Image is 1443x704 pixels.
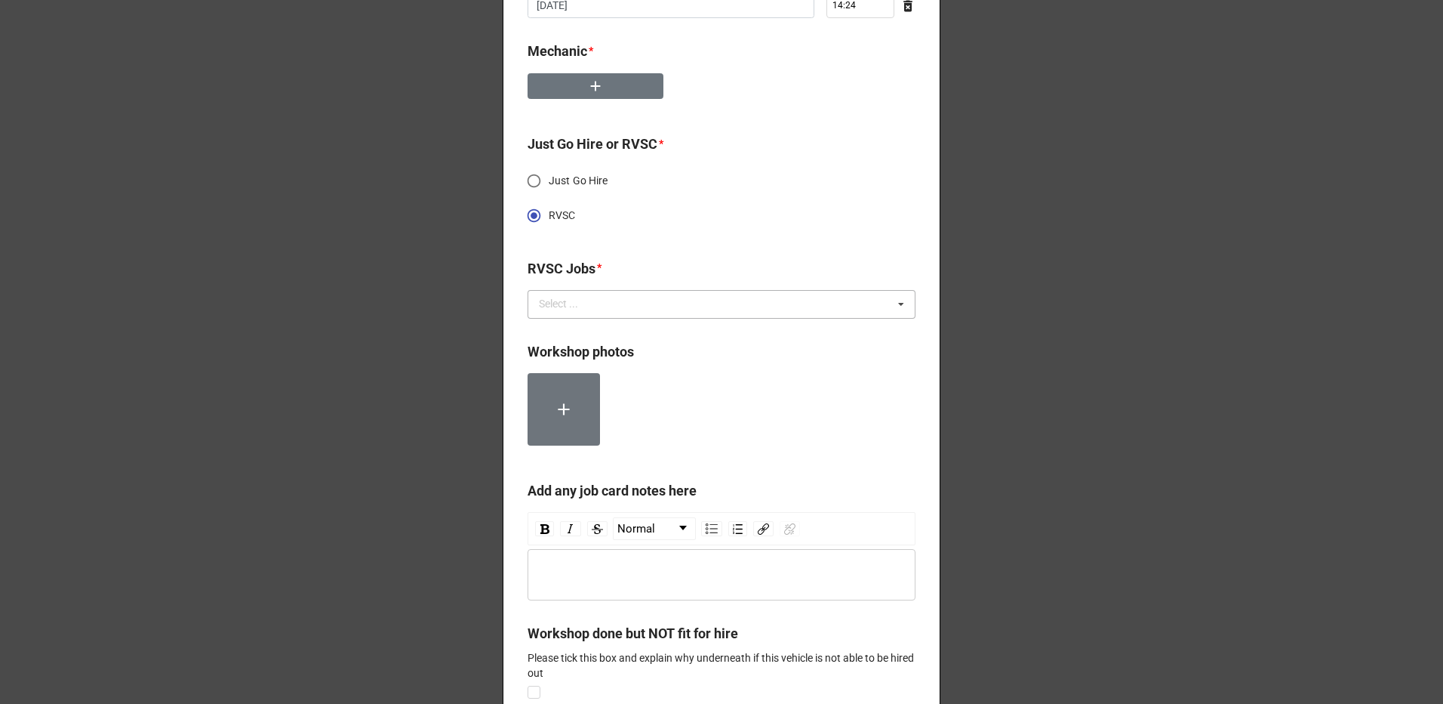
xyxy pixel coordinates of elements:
div: Link [753,521,774,536]
div: rdw-wrapper [528,512,915,601]
label: Mechanic [528,41,587,62]
div: rdw-link-control [750,517,803,540]
label: Add any job card notes here [528,480,697,502]
p: Please tick this box and explain why underneath if this vehicle is not able to be hired out [528,650,915,681]
div: Unlink [780,521,800,536]
div: Italic [560,521,581,536]
a: Block Type [614,518,695,539]
span: Normal [617,520,655,539]
div: Select ... [535,295,600,313]
div: Ordered [728,521,747,536]
span: Just Go Hire [549,173,608,189]
span: RVSC [549,208,576,224]
label: RVSC Jobs [528,258,595,279]
div: rdw-editor [535,567,909,583]
label: Workshop done but NOT fit for hire [528,623,738,644]
div: Strikethrough [587,521,608,536]
div: rdw-inline-control [532,517,611,540]
label: Workshop photos [528,341,634,363]
div: rdw-block-control [611,517,698,540]
div: rdw-list-control [698,517,750,540]
label: Just Go Hire or RVSC [528,134,657,155]
div: Unordered [701,521,722,536]
div: Bold [535,521,554,536]
div: rdw-toolbar [528,512,915,545]
div: rdw-dropdown [613,517,696,540]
